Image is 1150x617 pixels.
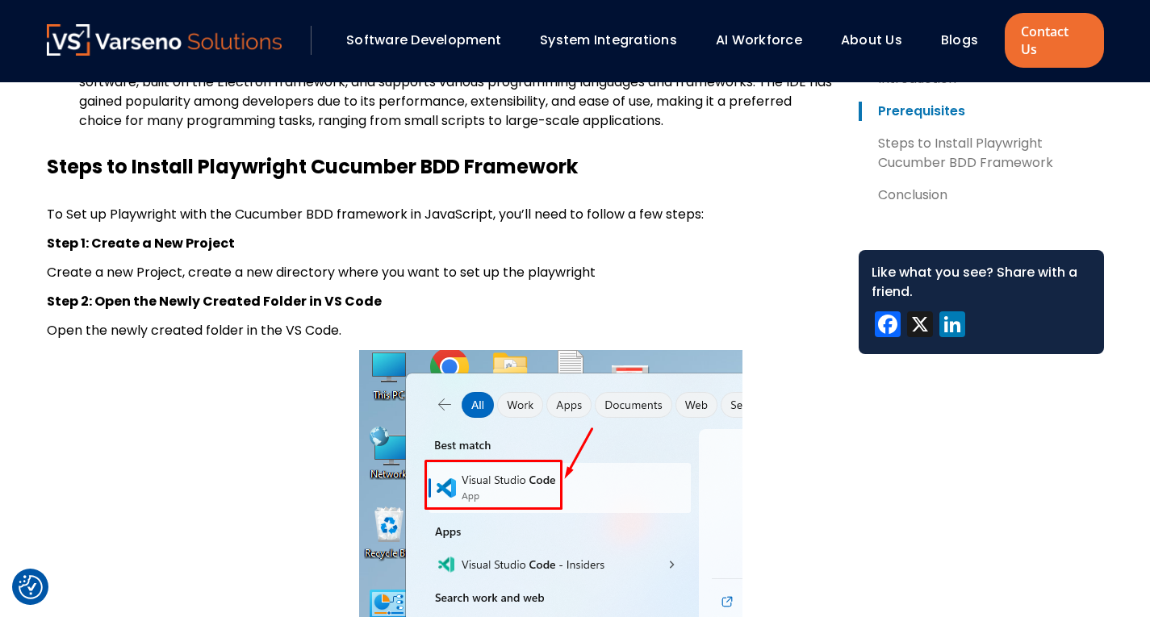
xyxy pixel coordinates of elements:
div: System Integrations [532,27,700,54]
a: Software Development [346,31,501,49]
div: Like what you see? Share with a friend. [872,263,1091,302]
img: Varseno Solutions – Product Engineering & IT Services [47,24,282,56]
img: Revisit consent button [19,575,43,599]
p: Open the newly created folder in the VS Code. [47,321,833,340]
a: System Integrations [540,31,677,49]
a: AI Workforce [716,31,802,49]
a: Facebook [872,311,904,341]
strong: Step 2: Open the Newly Created Folder in VS Code [47,292,382,311]
p: Create a new Project, create a new directory where you want to set up the playwright [47,263,833,282]
strong: Step 1: Create a New Project [47,234,235,252]
a: X [904,311,936,341]
a: Conclusion [859,186,1104,205]
a: Steps to Install Playwright Cucumber BDD Framework [859,134,1104,173]
a: LinkedIn [936,311,968,341]
button: Cookie Settings [19,575,43,599]
div: Blogs [933,27,1001,54]
div: AI Workforce [708,27,825,54]
h3: Steps to Install Playwright Cucumber BDD Framework [47,155,833,179]
a: Blogs [941,31,978,49]
a: Prerequisites [859,102,1104,121]
a: Contact Us [1005,13,1103,68]
div: Software Development [338,27,524,54]
div: About Us [833,27,925,54]
a: About Us [841,31,902,49]
li: Visual Studio Code (often abbreviated as VS Code) is a popular source-code editor and integrated ... [79,34,833,131]
p: To Set up Playwright with the Cucumber BDD framework in JavaScript, you’ll need to follow a few s... [47,205,833,224]
a: Varseno Solutions – Product Engineering & IT Services [47,24,282,56]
